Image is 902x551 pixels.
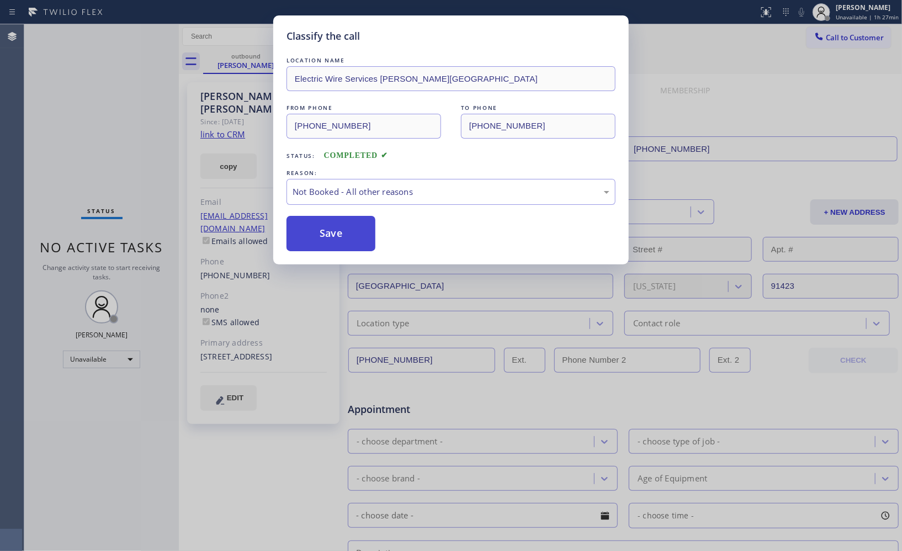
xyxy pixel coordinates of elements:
span: Status: [286,152,315,160]
div: FROM PHONE [286,102,441,114]
input: From phone [286,114,441,139]
div: Not Booked - All other reasons [293,186,609,198]
div: LOCATION NAME [286,55,616,66]
input: To phone [461,114,616,139]
span: COMPLETED [324,151,388,160]
div: REASON: [286,167,616,179]
h5: Classify the call [286,29,360,44]
div: TO PHONE [461,102,616,114]
button: Save [286,216,375,251]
